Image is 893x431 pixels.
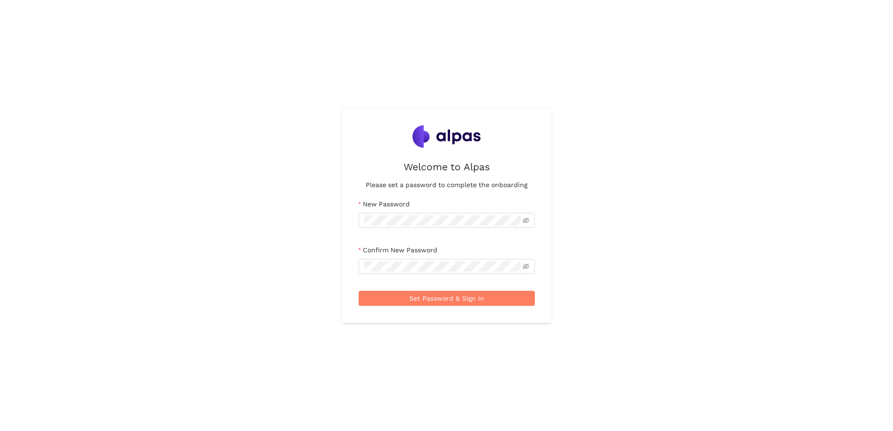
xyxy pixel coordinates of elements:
[523,263,529,270] span: eye-invisible
[523,217,529,224] span: eye-invisible
[359,291,535,306] button: Set Password & Sign In
[359,199,410,209] label: New Password
[366,180,527,190] h4: Please set a password to complete the onboarding
[364,215,521,226] input: New Password
[359,245,437,255] label: Confirm New Password
[409,293,484,303] span: Set Password & Sign In
[364,261,521,272] input: Confirm New Password
[413,125,481,148] img: Alpas Logo
[404,159,490,174] h2: Welcome to Alpas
